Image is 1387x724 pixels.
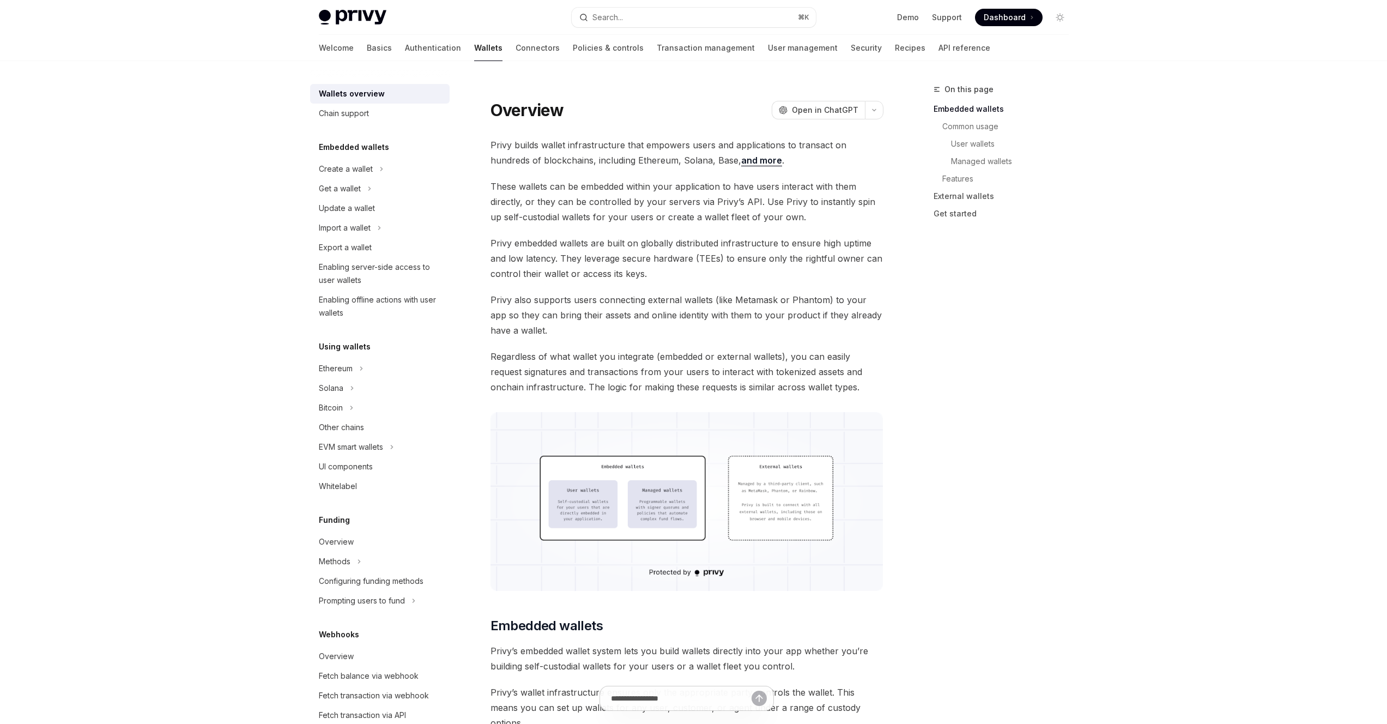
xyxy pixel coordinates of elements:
img: images/walletoverview.png [490,412,883,591]
div: UI components [319,460,373,473]
div: Bitcoin [319,401,343,414]
span: Embedded wallets [490,617,603,635]
a: Managed wallets [934,153,1077,170]
a: Other chains [310,418,450,437]
button: Toggle Prompting users to fund section [310,591,450,611]
button: Open search [572,8,816,27]
button: Toggle Import a wallet section [310,218,450,238]
a: Security [851,35,882,61]
button: Open in ChatGPT [772,101,865,119]
a: Wallets [474,35,502,61]
a: Enabling server-side access to user wallets [310,257,450,290]
div: Overview [319,650,354,663]
a: Wallets overview [310,84,450,104]
button: Toggle Ethereum section [310,359,450,378]
a: Welcome [319,35,354,61]
h5: Using wallets [319,340,371,353]
a: and more [741,155,782,166]
button: Toggle Create a wallet section [310,159,450,179]
div: EVM smart wallets [319,441,383,454]
span: Privy’s embedded wallet system lets you build wallets directly into your app whether you’re build... [490,643,883,674]
a: Features [934,170,1077,188]
a: User management [768,35,838,61]
a: Connectors [516,35,560,61]
a: Enabling offline actions with user wallets [310,290,450,323]
a: Transaction management [657,35,755,61]
a: Whitelabel [310,476,450,496]
div: Enabling server-side access to user wallets [319,261,443,287]
a: Overview [310,532,450,552]
a: Export a wallet [310,238,450,257]
div: Fetch transaction via API [319,709,406,722]
a: Policies & controls [573,35,644,61]
button: Toggle Methods section [310,552,450,571]
span: Privy builds wallet infrastructure that empowers users and applications to transact on hundreds o... [490,137,883,168]
button: Toggle dark mode [1051,9,1069,26]
a: User wallets [934,135,1077,153]
div: Ethereum [319,362,353,375]
div: Configuring funding methods [319,575,423,588]
div: Prompting users to fund [319,594,405,607]
a: Fetch transaction via webhook [310,686,450,705]
div: Enabling offline actions with user wallets [319,293,443,319]
span: Privy also supports users connecting external wallets (like Metamask or Phantom) to your app so t... [490,292,883,338]
span: ⌘ K [798,13,809,22]
h5: Funding [319,514,350,527]
div: Fetch balance via webhook [319,669,419,683]
a: UI components [310,457,450,476]
h5: Webhooks [319,628,359,641]
a: Authentication [405,35,461,61]
h1: Overview [490,100,564,120]
a: Chain support [310,104,450,123]
div: Get a wallet [319,182,361,195]
a: Demo [897,12,919,23]
a: API reference [938,35,990,61]
a: Recipes [895,35,925,61]
div: Update a wallet [319,202,375,215]
a: Common usage [934,118,1077,135]
span: Open in ChatGPT [792,105,858,116]
div: Overview [319,535,354,548]
button: Toggle EVM smart wallets section [310,437,450,457]
div: Whitelabel [319,480,357,493]
a: Overview [310,647,450,666]
a: External wallets [934,188,1077,205]
a: Embedded wallets [934,100,1077,118]
a: Support [932,12,962,23]
h5: Embedded wallets [319,141,389,154]
div: Methods [319,555,350,568]
span: These wallets can be embedded within your application to have users interact with them directly, ... [490,179,883,225]
span: Privy embedded wallets are built on globally distributed infrastructure to ensure high uptime and... [490,236,883,281]
div: Fetch transaction via webhook [319,689,429,702]
a: Basics [367,35,392,61]
div: Wallets overview [319,87,385,100]
button: Toggle Bitcoin section [310,398,450,418]
a: Configuring funding methods [310,571,450,591]
button: Send message [752,691,767,706]
button: Toggle Get a wallet section [310,179,450,198]
button: Toggle Solana section [310,378,450,398]
div: Export a wallet [319,241,372,254]
div: Create a wallet [319,162,373,176]
div: Other chains [319,421,364,434]
span: Regardless of what wallet you integrate (embedded or external wallets), you can easily request si... [490,349,883,395]
a: Dashboard [975,9,1043,26]
a: Update a wallet [310,198,450,218]
img: light logo [319,10,386,25]
a: Get started [934,205,1077,222]
span: On this page [944,83,994,96]
div: Solana [319,382,343,395]
div: Chain support [319,107,369,120]
div: Search... [592,11,623,24]
input: Ask a question... [611,686,752,710]
a: Fetch balance via webhook [310,666,450,686]
span: Dashboard [984,12,1026,23]
div: Import a wallet [319,221,371,234]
